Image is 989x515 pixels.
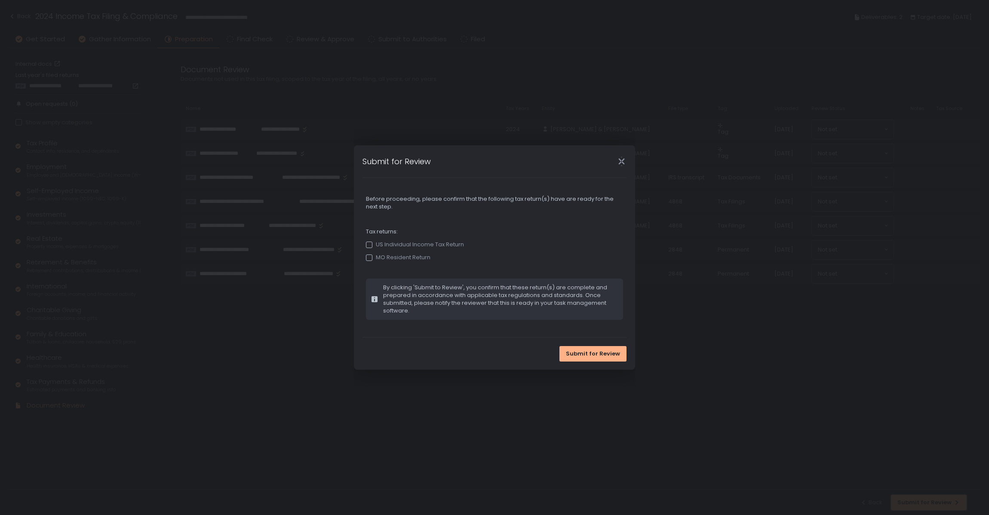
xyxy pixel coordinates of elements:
[383,284,618,315] span: By clicking 'Submit to Review', you confirm that these return(s) are complete and prepared in acc...
[366,195,623,211] span: Before proceeding, please confirm that the following tax return(s) have are ready for the next step.
[362,156,431,167] h1: Submit for Review
[608,156,635,166] div: Close
[366,228,623,236] span: Tax returns:
[566,350,620,358] span: Submit for Review
[559,346,627,362] button: Submit for Review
